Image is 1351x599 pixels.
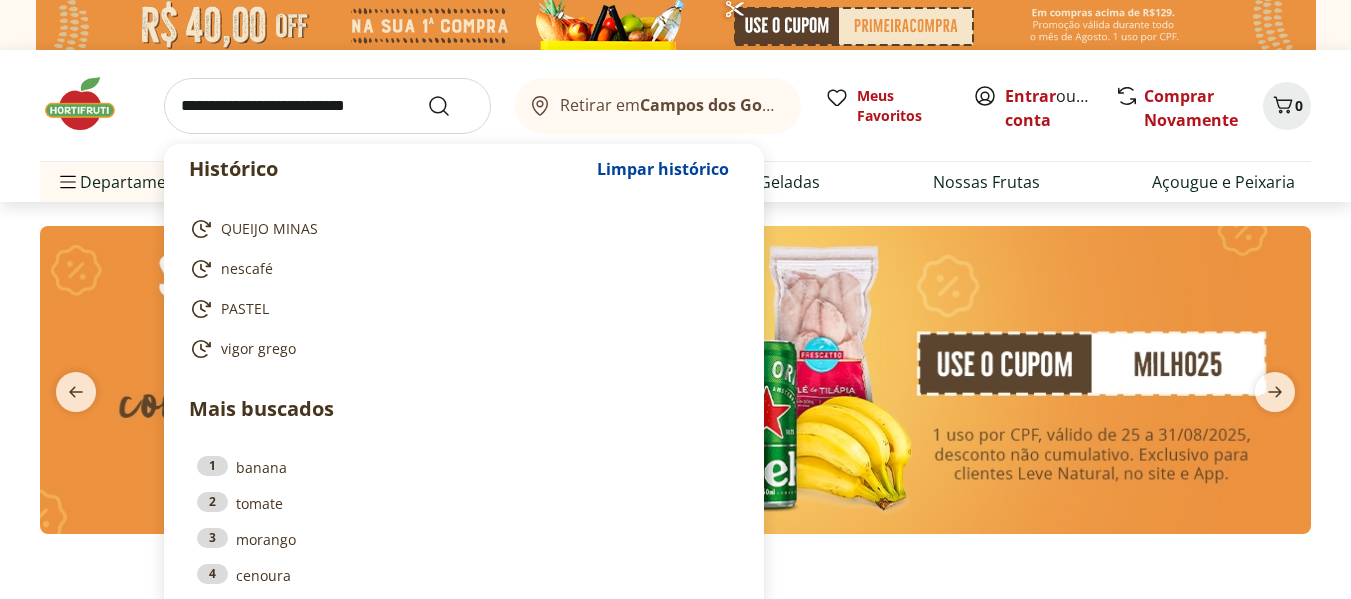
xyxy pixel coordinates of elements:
p: Mais buscados [189,394,739,424]
a: Criar conta [1005,85,1115,131]
button: Submit Search [427,94,475,118]
b: Campos dos Goytacazes/[GEOGRAPHIC_DATA] [640,94,1003,116]
a: Nossas Frutas [933,170,1040,194]
button: previous [40,372,112,412]
button: Menu [56,158,80,206]
a: vigor grego [189,337,731,361]
div: 4 [197,564,228,584]
div: 1 [197,456,228,476]
button: Carrinho [1263,82,1311,130]
span: 0 [1295,96,1303,115]
span: PASTEL [221,299,269,319]
img: Hortifruti [40,74,140,134]
a: Meus Favoritos [825,86,949,126]
a: 3morango [197,528,731,550]
a: Entrar [1005,85,1056,107]
span: nescafé [221,259,273,279]
a: QUEIJO MINAS [189,217,731,241]
a: Comprar Novamente [1144,85,1238,131]
input: search [164,78,491,134]
a: 1banana [197,456,731,478]
a: nescafé [189,257,731,281]
button: next [1239,372,1311,412]
div: 2 [197,492,228,512]
span: Limpar histórico [597,161,729,177]
a: Açougue e Peixaria [1152,170,1295,194]
div: 3 [197,528,228,548]
a: PASTEL [189,297,731,321]
span: Retirar em [560,96,781,114]
a: 2tomate [197,492,731,514]
a: 4cenoura [197,564,731,586]
button: Limpar histórico [587,145,739,193]
span: Departamentos [56,158,200,206]
p: Histórico [189,155,587,183]
span: vigor grego [221,339,296,359]
span: QUEIJO MINAS [221,219,318,239]
button: Retirar emCampos dos Goytacazes/[GEOGRAPHIC_DATA] [515,78,801,134]
span: Meus Favoritos [857,86,949,126]
span: ou [1005,84,1094,132]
